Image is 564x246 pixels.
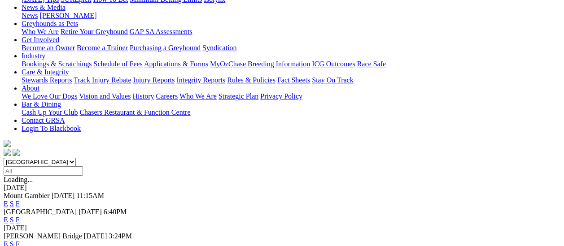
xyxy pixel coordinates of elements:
a: Strategic Plan [219,92,258,100]
span: Mount Gambier [4,192,50,199]
div: Greyhounds as Pets [22,28,560,36]
span: [DATE] [84,232,107,240]
a: S [10,200,14,207]
a: Privacy Policy [260,92,302,100]
a: S [10,216,14,224]
a: ICG Outcomes [312,60,355,68]
a: Cash Up Your Club [22,108,78,116]
a: Track Injury Rebate [74,76,131,84]
a: News & Media [22,4,66,11]
img: twitter.svg [13,149,20,156]
img: logo-grsa-white.png [4,140,11,147]
a: Stewards Reports [22,76,72,84]
a: Bar & Dining [22,100,61,108]
a: We Love Our Dogs [22,92,77,100]
span: Loading... [4,176,33,183]
div: Care & Integrity [22,76,560,84]
a: MyOzChase [210,60,246,68]
div: News & Media [22,12,560,20]
a: Applications & Forms [144,60,208,68]
a: History [132,92,154,100]
a: About [22,84,39,92]
a: Fact Sheets [277,76,310,84]
a: Purchasing a Greyhound [130,44,201,52]
a: Race Safe [357,60,385,68]
a: E [4,216,8,224]
span: 3:24PM [109,232,132,240]
span: 6:40PM [104,208,127,216]
div: [DATE] [4,224,560,232]
a: Retire Your Greyhound [61,28,128,35]
span: 11:15AM [76,192,104,199]
a: F [16,216,20,224]
a: GAP SA Assessments [130,28,192,35]
span: [GEOGRAPHIC_DATA] [4,208,77,216]
span: [DATE] [52,192,75,199]
a: Become a Trainer [77,44,128,52]
span: [DATE] [79,208,102,216]
a: Vision and Values [79,92,131,100]
a: Login To Blackbook [22,125,81,132]
div: Get Involved [22,44,560,52]
a: News [22,12,38,19]
div: Bar & Dining [22,108,560,117]
a: Contact GRSA [22,117,65,124]
a: Syndication [202,44,236,52]
a: Bookings & Scratchings [22,60,92,68]
a: Integrity Reports [176,76,225,84]
a: F [16,200,20,207]
a: Breeding Information [248,60,310,68]
a: Become an Owner [22,44,75,52]
a: Get Involved [22,36,59,43]
div: [DATE] [4,184,560,192]
a: Stay On Track [312,76,353,84]
img: facebook.svg [4,149,11,156]
a: Careers [156,92,178,100]
a: Rules & Policies [227,76,275,84]
div: Industry [22,60,560,68]
a: Industry [22,52,45,60]
a: Schedule of Fees [93,60,142,68]
a: Chasers Restaurant & Function Centre [79,108,190,116]
input: Select date [4,166,83,176]
a: Injury Reports [133,76,175,84]
a: Who We Are [179,92,217,100]
a: Care & Integrity [22,68,69,76]
a: Greyhounds as Pets [22,20,78,27]
span: [PERSON_NAME] Bridge [4,232,82,240]
a: [PERSON_NAME] [39,12,96,19]
div: About [22,92,560,100]
a: Who We Are [22,28,59,35]
a: E [4,200,8,207]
